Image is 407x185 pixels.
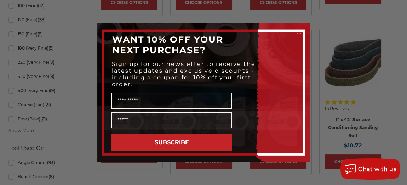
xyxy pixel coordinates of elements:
[111,134,232,151] button: SUBSCRIBE
[112,61,256,88] span: Sign up for our newsletter to receive the latest updates and exclusive discounts - including a co...
[340,158,400,180] button: Chat with us
[358,166,396,173] span: Chat with us
[296,29,303,36] button: Close dialog
[112,34,223,55] span: WANT 10% OFF YOUR NEXT PURCHASE?
[111,112,232,128] input: Email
